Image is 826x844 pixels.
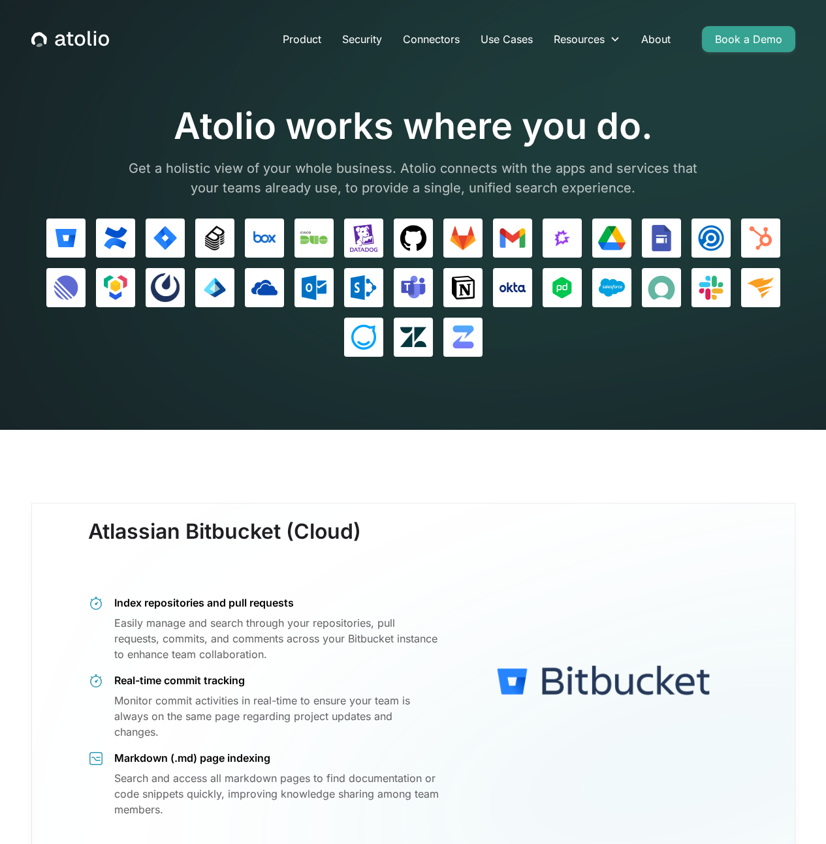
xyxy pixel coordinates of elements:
[631,26,681,52] a: About
[470,26,543,52] a: Use Cases
[88,519,361,570] h3: Atlassian Bitbucket (Cloud)
[457,546,750,817] img: logo
[114,770,439,817] div: Search and access all markdown pages to find documentation or code snippets quickly, improving kn...
[392,26,470,52] a: Connectors
[543,26,631,52] div: Resources
[119,104,707,148] h1: Atolio works where you do.
[702,26,795,52] a: Book a Demo
[272,26,332,52] a: Product
[31,31,109,48] a: home
[114,595,439,610] div: Index repositories and pull requests
[114,673,439,687] div: Real-time commit tracking
[114,751,439,765] div: Markdown (.md) page indexing
[554,31,605,47] div: Resources
[332,26,392,52] a: Security
[119,158,707,198] p: Get a holistic view of your whole business. Atolio connects with the apps and services that your ...
[114,693,439,740] div: Monitor commit activities in real-time to ensure your team is always on the same page regarding p...
[114,615,439,662] div: Easily manage and search through your repositories, pull requests, commits, and comments across y...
